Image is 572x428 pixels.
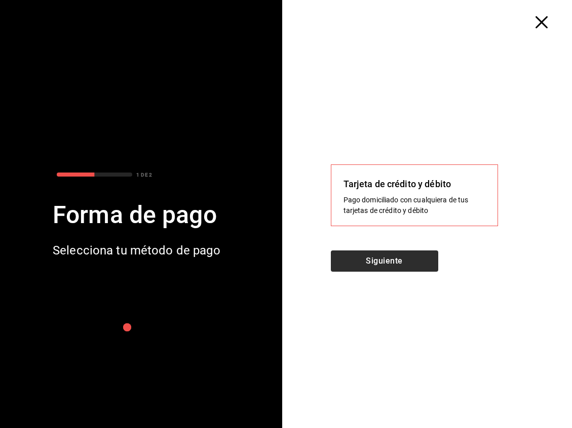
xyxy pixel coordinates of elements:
[344,195,485,216] div: Pago domiciliado con cualquiera de tus tarjetas de crédito y débito
[53,241,220,260] div: Selecciona tu método de pago
[136,171,152,179] div: 1 DE 2
[331,250,438,272] button: Siguiente
[53,197,220,233] div: Forma de pago
[344,177,485,191] div: Tarjeta de crédito y débito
